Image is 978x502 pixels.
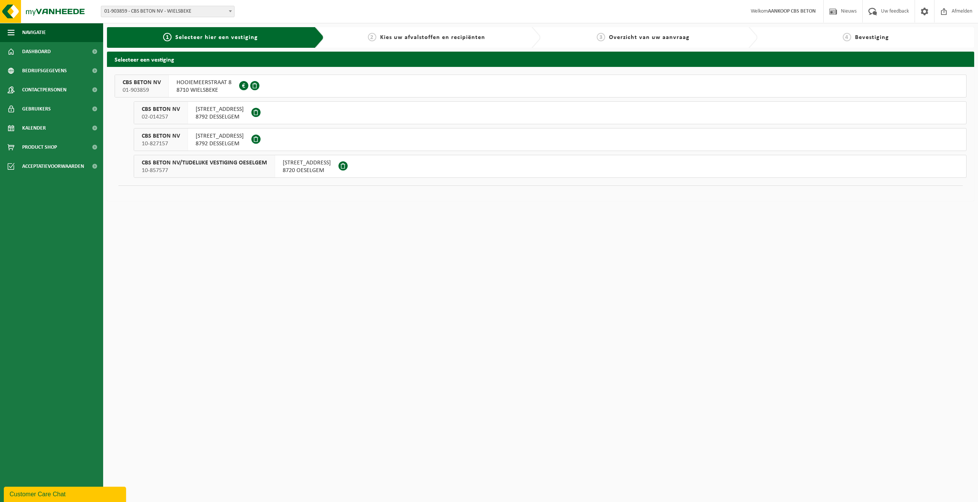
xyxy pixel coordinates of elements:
[22,42,51,61] span: Dashboard
[196,113,244,121] span: 8792 DESSELGEM
[176,79,232,86] span: HOOIEMEERSTRAAT 8
[101,6,235,17] span: 01-903859 - CBS BETON NV - WIELSBEKE
[22,157,84,176] span: Acceptatievoorwaarden
[196,140,244,148] span: 8792 DESSELGEM
[22,119,46,138] span: Kalender
[176,86,232,94] span: 8710 WIELSBEKE
[4,485,128,502] iframe: chat widget
[843,33,851,41] span: 4
[175,34,258,41] span: Selecteer hier een vestiging
[609,34,690,41] span: Overzicht van uw aanvraag
[22,99,51,119] span: Gebruikers
[101,6,234,17] span: 01-903859 - CBS BETON NV - WIELSBEKE
[22,138,57,157] span: Product Shop
[283,159,331,167] span: [STREET_ADDRESS]
[142,140,180,148] span: 10-827157
[142,106,180,113] span: CBS BETON NV
[115,75,967,97] button: CBS BETON NV 01-903859 HOOIEMEERSTRAAT 88710 WIELSBEKE
[368,33,376,41] span: 2
[855,34,889,41] span: Bevestiging
[22,80,66,99] span: Contactpersonen
[142,113,180,121] span: 02-014257
[22,23,46,42] span: Navigatie
[142,159,267,167] span: CBS BETON NV/TIJDELIJKE VESTIGING OESELGEM
[597,33,605,41] span: 3
[142,132,180,140] span: CBS BETON NV
[134,101,967,124] button: CBS BETON NV 02-014257 [STREET_ADDRESS]8792 DESSELGEM
[196,106,244,113] span: [STREET_ADDRESS]
[142,167,267,174] span: 10-857577
[134,128,967,151] button: CBS BETON NV 10-827157 [STREET_ADDRESS]8792 DESSELGEM
[134,155,967,178] button: CBS BETON NV/TIJDELIJKE VESTIGING OESELGEM 10-857577 [STREET_ADDRESS]8720 OESELGEM
[768,8,816,14] strong: AANKOOP CBS BETON
[22,61,67,80] span: Bedrijfsgegevens
[123,79,161,86] span: CBS BETON NV
[283,167,331,174] span: 8720 OESELGEM
[196,132,244,140] span: [STREET_ADDRESS]
[380,34,485,41] span: Kies uw afvalstoffen en recipiënten
[123,86,161,94] span: 01-903859
[107,52,974,67] h2: Selecteer een vestiging
[163,33,172,41] span: 1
